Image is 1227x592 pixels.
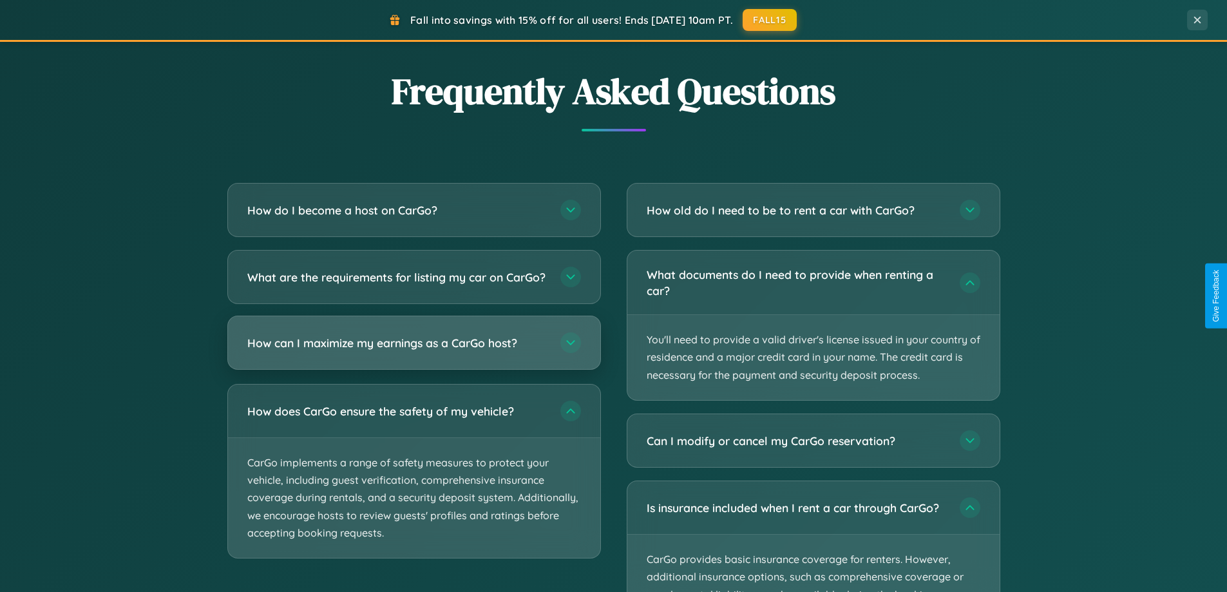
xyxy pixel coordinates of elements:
h3: Is insurance included when I rent a car through CarGo? [647,500,947,516]
p: You'll need to provide a valid driver's license issued in your country of residence and a major c... [627,315,1000,400]
div: Give Feedback [1212,270,1221,322]
h3: Can I modify or cancel my CarGo reservation? [647,433,947,449]
h3: What documents do I need to provide when renting a car? [647,267,947,298]
span: Fall into savings with 15% off for all users! Ends [DATE] 10am PT. [410,14,733,26]
h3: What are the requirements for listing my car on CarGo? [247,269,547,285]
h3: How do I become a host on CarGo? [247,202,547,218]
h3: How can I maximize my earnings as a CarGo host? [247,335,547,351]
p: CarGo implements a range of safety measures to protect your vehicle, including guest verification... [228,438,600,558]
h2: Frequently Asked Questions [227,66,1000,116]
h3: How does CarGo ensure the safety of my vehicle? [247,403,547,419]
button: FALL15 [743,9,797,31]
h3: How old do I need to be to rent a car with CarGo? [647,202,947,218]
